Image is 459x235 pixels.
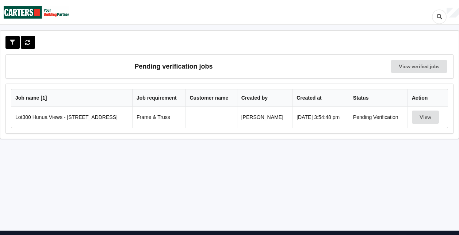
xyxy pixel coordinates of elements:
[408,89,448,107] th: Action
[11,89,132,107] th: Job name [ 1 ]
[292,89,349,107] th: Created at
[11,60,336,73] h3: Pending verification jobs
[349,107,408,128] td: Pending Verification
[292,107,349,128] td: [DATE] 3:54:48 pm
[349,89,408,107] th: Status
[237,107,292,128] td: [PERSON_NAME]
[412,111,439,124] button: View
[185,89,237,107] th: Customer name
[391,60,447,73] a: View verified jobs
[11,107,132,128] td: Lot300 Hunua Views - [STREET_ADDRESS]
[237,89,292,107] th: Created by
[4,0,69,24] img: Carters
[412,114,440,120] a: View
[132,107,185,128] td: Frame & Truss
[447,8,459,18] div: User Profile
[132,89,185,107] th: Job requirement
